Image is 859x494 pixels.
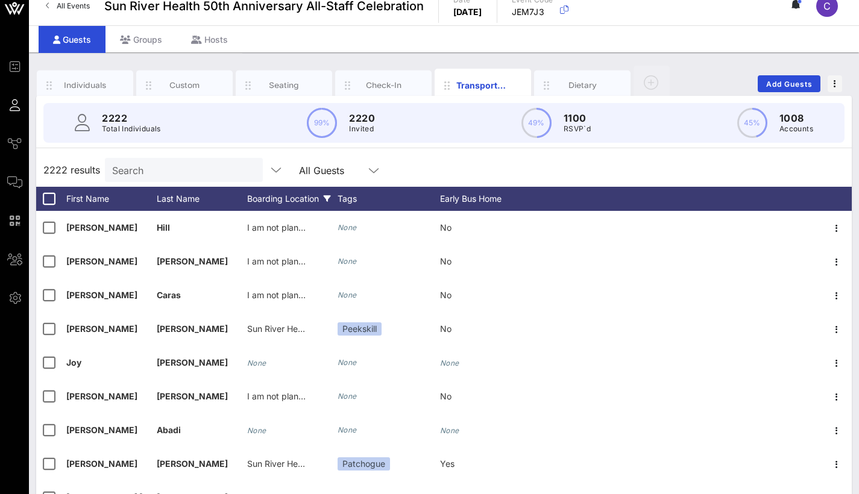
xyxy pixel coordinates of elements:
span: Add Guests [766,80,813,89]
div: Check-In [357,80,411,91]
div: Groups [105,26,177,53]
span: [PERSON_NAME] [157,357,228,367]
div: Guests [39,26,105,53]
span: [PERSON_NAME] [66,391,137,401]
span: [PERSON_NAME] [66,222,137,233]
p: RSVP`d [564,123,591,135]
span: [PERSON_NAME] [157,458,228,469]
p: Invited [349,123,375,135]
i: None [247,426,266,435]
div: Early Bus Home [440,187,530,211]
span: [PERSON_NAME] [66,256,137,266]
span: 2222 results [43,163,100,177]
div: All Guests [292,158,388,182]
i: None [440,426,459,435]
p: 2220 [349,111,375,125]
i: None [338,257,357,266]
i: None [247,358,266,367]
i: None [338,358,357,367]
span: No [440,324,452,334]
span: All Events [57,1,90,10]
div: First Name [66,187,157,211]
span: [PERSON_NAME] [66,425,137,435]
div: Dietary [556,80,609,91]
span: [PERSON_NAME] [66,458,137,469]
span: [PERSON_NAME] [157,324,228,334]
span: [PERSON_NAME] [66,290,137,300]
span: Caras [157,290,181,300]
p: 1100 [564,111,591,125]
i: None [338,392,357,401]
span: No [440,290,452,300]
span: I am not planning to take a shuttle. [247,391,384,401]
span: Abadi [157,425,181,435]
div: Individuals [58,80,112,91]
button: Add Guests [758,75,820,92]
span: [PERSON_NAME] [157,256,228,266]
p: 2222 [102,111,161,125]
span: Joy [66,357,81,367]
div: Seating [257,80,311,91]
i: None [338,290,357,299]
div: Transportation [456,79,510,92]
span: Yes [440,458,455,469]
span: No [440,222,452,233]
p: JEM7J3 [512,6,553,18]
div: Last Name [157,187,247,211]
p: 1008 [779,111,813,125]
p: Total Individuals [102,123,161,135]
p: Accounts [779,123,813,135]
div: Boarding Location [247,187,338,211]
div: Hosts [177,26,242,53]
span: I am not planning to take a shuttle. [247,222,384,233]
div: Patchogue [338,457,390,471]
div: All Guests [299,165,344,176]
span: Sun River Health [PERSON_NAME] | [STREET_ADDRESS][US_STATE] [247,324,518,334]
div: Peekskill [338,322,382,336]
p: [DATE] [453,6,482,18]
div: Custom [158,80,212,91]
span: Sun River Health Patchogue| [STREET_ADDRESS][US_STATE] [247,458,489,469]
span: No [440,391,452,401]
span: I am not planning to take a shuttle. [247,290,384,300]
span: [PERSON_NAME] [157,391,228,401]
i: None [338,223,357,232]
span: [PERSON_NAME] [66,324,137,334]
span: Hill [157,222,170,233]
span: No [440,256,452,266]
span: I am not planning to take a shuttle. [247,256,384,266]
div: Tags [338,187,440,211]
i: None [338,425,357,434]
i: None [440,358,459,367]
